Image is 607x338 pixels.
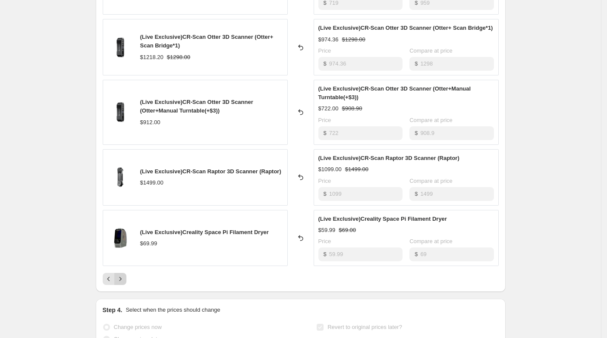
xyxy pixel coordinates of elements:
[318,104,339,113] div: $722.00
[318,35,339,44] div: $974.36
[318,178,331,184] span: Price
[103,273,115,285] button: Previous
[345,165,368,174] strike: $1499.00
[318,216,447,222] span: (Live Exclusive)Creality Space Pi Filament Dryer
[415,251,418,257] span: $
[103,273,126,285] nav: Pagination
[318,25,493,31] span: (Live Exclusive)CR-Scan Otter 3D Scanner (Otter+ Scan Bridge*1)
[339,226,356,235] strike: $69.00
[114,273,126,285] button: Next
[318,165,342,174] div: $1099.00
[415,130,418,136] span: $
[140,168,281,175] span: (Live Exclusive)CR-Scan Raptor 3D Scanner (Raptor)
[107,225,133,251] img: Space_Pi_Filament_Dryer_1_80x.png
[324,60,327,67] span: $
[140,99,253,114] span: (Live Exclusive)CR-Scan Otter 3D Scanner (Otter+Manual Turntable(+$3))
[107,99,133,125] img: CR-Scan_Otter_1_7b7e47be-32c2-447d-87e3-a252c32311a4_80x.png
[107,164,133,190] img: CR-Scan_Raptor_1_8811393b-9bff-4f6d-aac0-18d10e0400ad_80x.png
[318,226,336,235] div: $59.99
[114,324,162,330] span: Change prices now
[342,35,365,44] strike: $1298.00
[324,251,327,257] span: $
[318,85,471,100] span: (Live Exclusive)CR-Scan Otter 3D Scanner (Otter+Manual Turntable(+$3))
[318,117,331,123] span: Price
[140,53,164,62] div: $1218.20
[107,34,133,60] img: CR-Scan_Otter_1_7b7e47be-32c2-447d-87e3-a252c32311a4_80x.png
[167,53,190,62] strike: $1298.00
[140,178,164,187] div: $1499.00
[103,306,123,314] h2: Step 4.
[318,238,331,244] span: Price
[318,47,331,54] span: Price
[140,118,160,127] div: $912.00
[342,104,362,113] strike: $908.90
[126,306,220,314] p: Select when the prices should change
[409,117,453,123] span: Compare at price
[409,47,453,54] span: Compare at price
[409,178,453,184] span: Compare at price
[327,324,402,330] span: Revert to original prices later?
[140,239,157,248] div: $69.99
[324,191,327,197] span: $
[415,191,418,197] span: $
[140,229,269,235] span: (Live Exclusive)Creality Space Pi Filament Dryer
[318,155,459,161] span: (Live Exclusive)CR-Scan Raptor 3D Scanner (Raptor)
[415,60,418,67] span: $
[140,34,274,49] span: (Live Exclusive)CR-Scan Otter 3D Scanner (Otter+ Scan Bridge*1)
[324,130,327,136] span: $
[409,238,453,244] span: Compare at price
